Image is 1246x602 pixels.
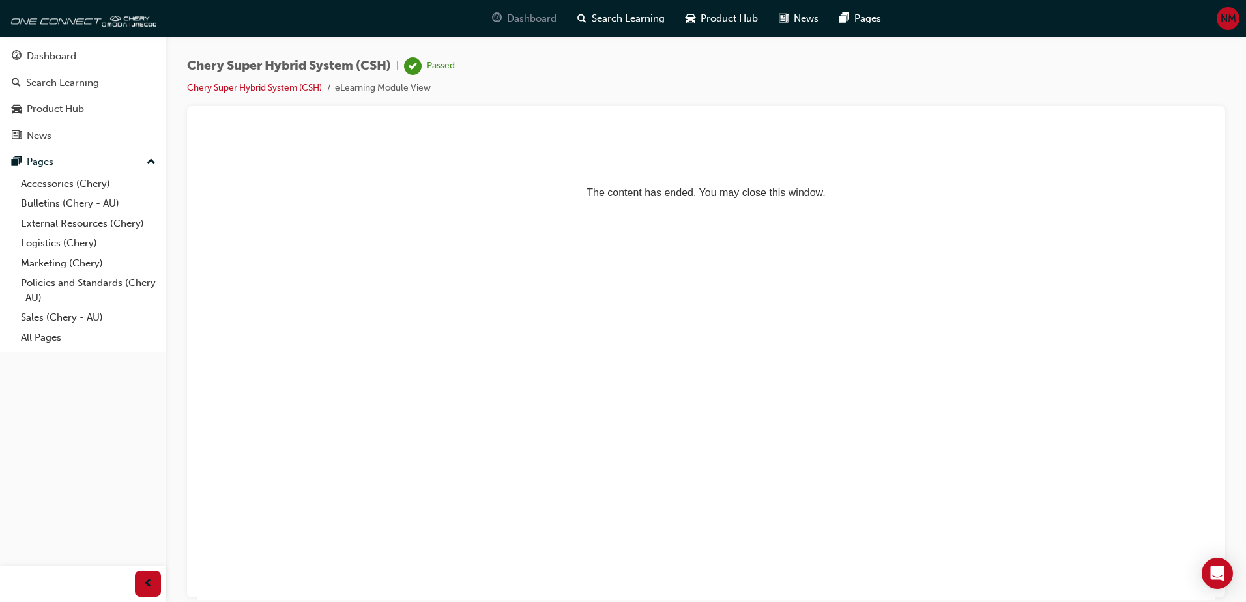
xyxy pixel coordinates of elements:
img: oneconnect [7,5,156,31]
span: prev-icon [143,576,153,592]
span: learningRecordVerb_PASS-icon [404,57,422,75]
span: | [396,59,399,74]
a: News [5,124,161,148]
a: pages-iconPages [829,5,891,32]
span: pages-icon [12,156,22,168]
a: news-iconNews [768,5,829,32]
span: car-icon [686,10,695,27]
span: guage-icon [492,10,502,27]
a: Bulletins (Chery - AU) [16,193,161,214]
a: Search Learning [5,71,161,95]
div: Search Learning [26,76,99,91]
button: Pages [5,150,161,174]
a: All Pages [16,328,161,348]
a: car-iconProduct Hub [675,5,768,32]
span: car-icon [12,104,22,115]
div: News [27,128,51,143]
div: Pages [27,154,53,169]
a: Policies and Standards (Chery -AU) [16,273,161,308]
a: Accessories (Chery) [16,174,161,194]
div: Dashboard [27,49,76,64]
div: Product Hub [27,102,84,117]
span: News [794,11,819,26]
span: Product Hub [701,11,758,26]
a: Sales (Chery - AU) [16,308,161,328]
span: Pages [854,11,881,26]
a: search-iconSearch Learning [567,5,675,32]
a: Marketing (Chery) [16,253,161,274]
span: up-icon [147,154,156,171]
span: Chery Super Hybrid System (CSH) [187,59,391,74]
span: search-icon [12,78,21,89]
span: Dashboard [507,11,557,26]
button: NM [1217,7,1239,30]
a: Product Hub [5,97,161,121]
a: Chery Super Hybrid System (CSH) [187,82,322,93]
a: External Resources (Chery) [16,214,161,234]
p: The content has ended. You may close this window. [5,10,1012,69]
li: eLearning Module View [335,81,431,96]
div: Passed [427,60,455,72]
span: search-icon [577,10,587,27]
a: Dashboard [5,44,161,68]
a: Logistics (Chery) [16,233,161,253]
span: Search Learning [592,11,665,26]
button: DashboardSearch LearningProduct HubNews [5,42,161,150]
span: pages-icon [839,10,849,27]
span: news-icon [12,130,22,142]
div: Open Intercom Messenger [1202,558,1233,589]
span: NM [1221,11,1236,26]
span: news-icon [779,10,789,27]
a: guage-iconDashboard [482,5,567,32]
span: guage-icon [12,51,22,63]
